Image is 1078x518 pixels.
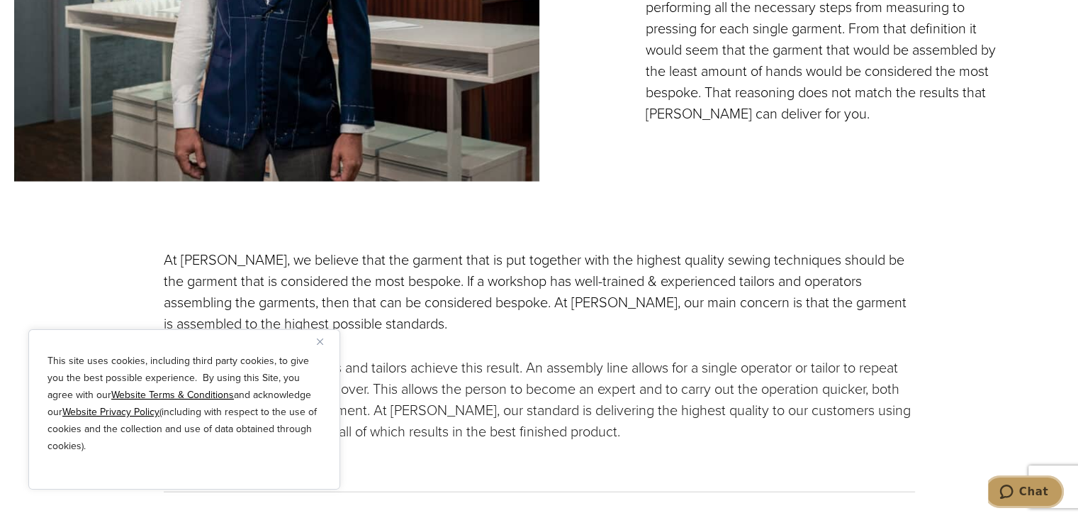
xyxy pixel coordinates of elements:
[317,338,323,345] img: Close
[62,404,159,419] a: Website Privacy Policy
[164,249,915,334] p: At [PERSON_NAME], we believe that the garment that is put together with the highest quality sewin...
[317,333,334,350] button: Close
[988,475,1064,511] iframe: Opens a widget where you can chat to one of our agents
[164,357,915,442] p: An assembly line of operators and tailors achieve this result. An assembly line allows for a sing...
[111,387,234,402] a: Website Terms & Conditions
[47,353,321,455] p: This site uses cookies, including third party cookies, to give you the best possible experience. ...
